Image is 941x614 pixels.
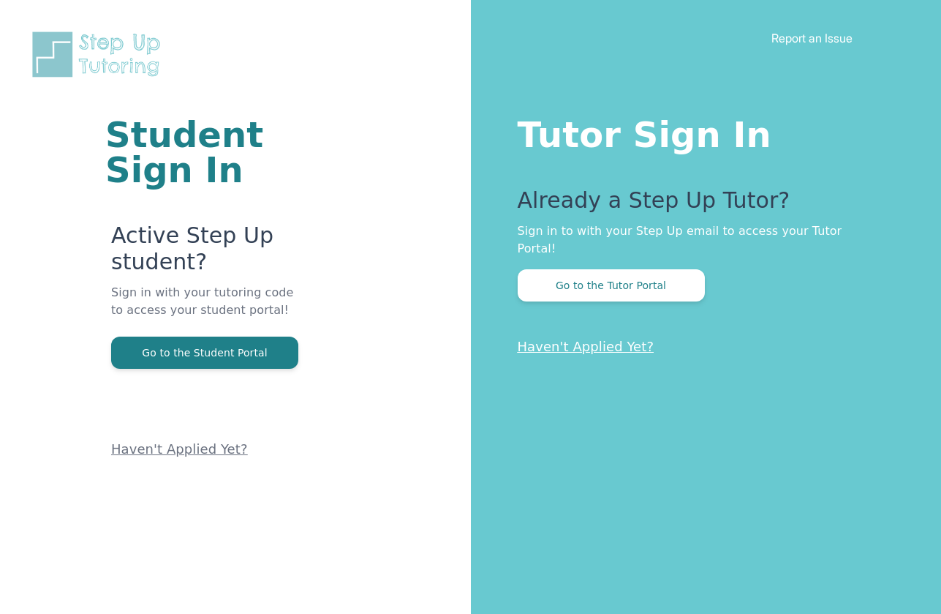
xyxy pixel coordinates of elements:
[111,222,295,284] p: Active Step Up student?
[518,187,883,222] p: Already a Step Up Tutor?
[518,269,705,302] button: Go to the Tutor Portal
[771,31,853,45] a: Report an Issue
[518,222,883,258] p: Sign in to with your Step Up email to access your Tutor Portal!
[518,278,705,292] a: Go to the Tutor Portal
[518,339,654,354] a: Haven't Applied Yet?
[111,284,295,337] p: Sign in with your tutoring code to access your student portal!
[111,345,298,359] a: Go to the Student Portal
[518,111,883,152] h1: Tutor Sign In
[105,117,295,187] h1: Student Sign In
[29,29,170,80] img: Step Up Tutoring horizontal logo
[111,441,248,457] a: Haven't Applied Yet?
[111,337,298,369] button: Go to the Student Portal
